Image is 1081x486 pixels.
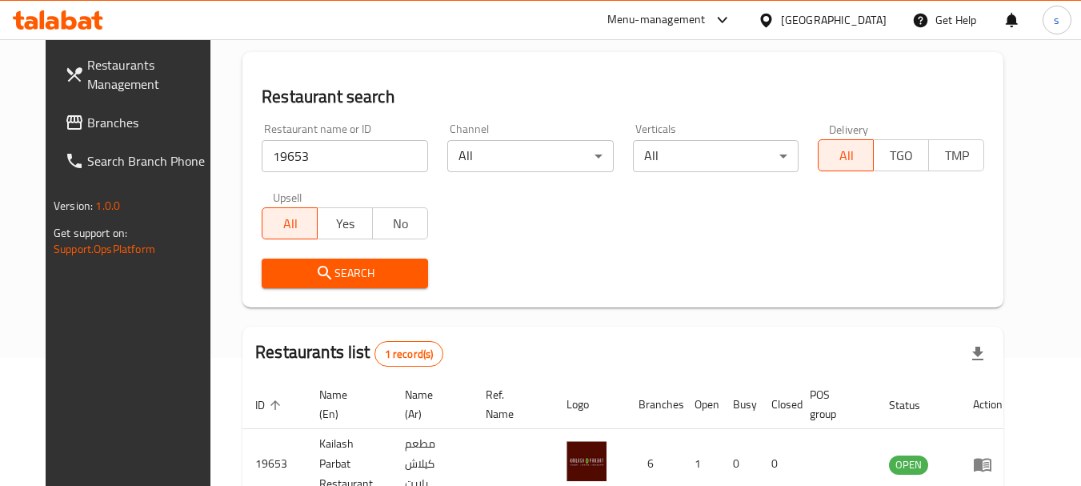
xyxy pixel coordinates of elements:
[95,195,120,216] span: 1.0.0
[375,347,443,362] span: 1 record(s)
[269,212,311,235] span: All
[633,140,799,172] div: All
[405,385,454,424] span: Name (Ar)
[319,385,373,424] span: Name (En)
[54,239,155,259] a: Support.OpsPlatform
[960,380,1015,429] th: Action
[52,103,226,142] a: Branches
[54,223,127,243] span: Get support on:
[274,263,415,283] span: Search
[262,259,428,288] button: Search
[262,207,318,239] button: All
[87,151,214,171] span: Search Branch Phone
[873,139,929,171] button: TGO
[262,140,428,172] input: Search for restaurant name or ID..
[781,11,887,29] div: [GEOGRAPHIC_DATA]
[720,380,759,429] th: Busy
[935,144,978,167] span: TMP
[52,46,226,103] a: Restaurants Management
[486,385,534,424] span: Ref. Name
[1054,11,1059,29] span: s
[889,456,928,474] span: OPEN
[54,195,93,216] span: Version:
[262,85,984,109] h2: Restaurant search
[959,335,997,373] div: Export file
[374,341,444,367] div: Total records count
[379,212,422,235] span: No
[626,380,682,429] th: Branches
[607,10,706,30] div: Menu-management
[818,139,874,171] button: All
[317,207,373,239] button: Yes
[87,113,214,132] span: Branches
[880,144,923,167] span: TGO
[889,396,941,415] span: Status
[372,207,428,239] button: No
[567,441,607,481] img: Kailash Parbat Restaurant
[255,340,443,367] h2: Restaurants list
[87,55,214,94] span: Restaurants Management
[554,380,626,429] th: Logo
[273,191,302,203] label: Upsell
[52,142,226,180] a: Search Branch Phone
[324,212,366,235] span: Yes
[255,396,286,415] span: ID
[759,380,797,429] th: Closed
[825,144,867,167] span: All
[447,140,614,172] div: All
[810,385,857,424] span: POS group
[682,380,720,429] th: Open
[829,123,869,135] label: Delivery
[928,139,984,171] button: TMP
[973,455,1003,474] div: Menu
